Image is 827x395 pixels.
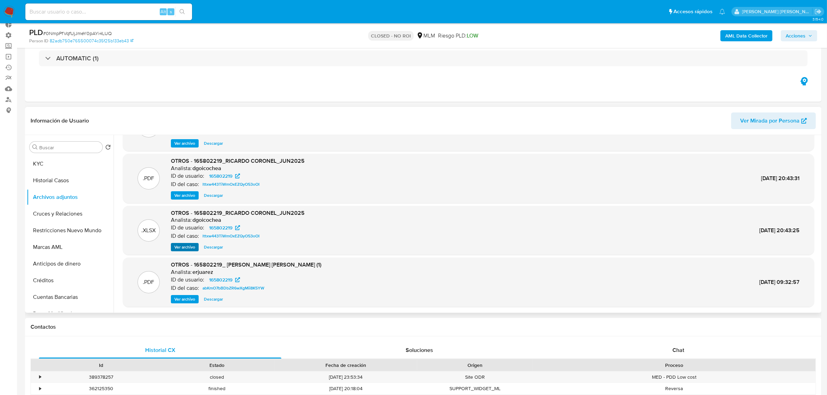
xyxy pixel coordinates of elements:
button: Buscar [32,144,38,150]
span: lttxw443TiWmOxEZQyO53oOI [202,232,259,240]
p: Analista: [171,217,192,224]
span: Chat [672,346,684,354]
div: Id [48,362,154,369]
a: 165802219 [205,172,244,180]
button: Descargar [200,191,226,200]
div: Reversa [533,383,816,394]
p: ID de usuario: [171,173,204,179]
div: [DATE] 23:53:34 [275,371,417,383]
div: MED - PDD Low cost [533,371,816,383]
span: Descargar [204,192,223,199]
span: Ver archivo [174,192,195,199]
button: Anticipos de dinero [27,255,114,272]
span: Descargar [204,244,223,251]
a: lttxw443TiWmOxEZQyO53oOI [200,232,262,240]
p: ID del caso: [171,233,199,239]
p: ID de usuario: [171,276,204,283]
p: .PDF [143,175,155,182]
button: AML Data Collector [720,30,772,41]
span: 165802219 [209,276,232,284]
div: Site ODR [417,371,533,383]
button: Archivos adjuntos [27,189,114,205]
button: Restricciones Nuevo Mundo [27,222,114,239]
div: • [39,385,41,392]
div: Proceso [538,362,811,369]
span: Alt [160,8,166,15]
button: Descargar [200,295,226,303]
div: finished [159,383,274,394]
p: Analista: [171,269,192,276]
span: # 0NmpPfVqfUjJmeY0pAYi4LUQ [43,30,112,37]
span: s [170,8,172,15]
button: Marcas AML [27,239,114,255]
h3: AUTOMATIC (1) [56,54,99,62]
div: [DATE] 20:18:04 [275,383,417,394]
span: Ver archivo [174,140,195,147]
span: OTROS - 165802219_RICARDO CORONEL_JUN2025 [171,209,305,217]
div: Origen [422,362,528,369]
button: KYC [27,156,114,172]
h1: Información de Usuario [31,117,89,124]
div: • [39,374,41,380]
p: .PDF [143,278,155,286]
button: Cruces y Relaciones [27,205,114,222]
span: abKmO7bBDbZR6wXgMii8K5YW [202,284,264,292]
span: Historial CX [145,346,175,354]
p: ID de usuario: [171,224,204,231]
a: 165802219 [205,224,244,232]
b: Person ID [29,38,48,44]
h1: Contactos [31,323,816,330]
span: lttxw443TiWmOxEZQyO53oOI [202,180,259,188]
span: OTROS - 165802219_RICARDO CORONEL_JUN2025 [171,157,305,165]
a: Salir [814,8,822,15]
p: daniela.lagunesrodriguez@mercadolibre.com.mx [742,8,812,15]
span: LOW [467,32,478,40]
h6: erjuarez [192,269,213,276]
button: Ver archivo [171,295,199,303]
input: Buscar [39,144,100,151]
span: Riesgo PLD: [438,32,478,40]
button: Ver archivo [171,243,199,251]
span: [DATE] 09:32:57 [759,278,800,286]
p: ID del caso: [171,181,199,188]
span: [DATE] 20:43:25 [759,226,800,234]
button: Descargar [200,243,226,251]
button: Volver al orden por defecto [105,144,111,152]
span: OTROS - 165802219_ [PERSON_NAME] [PERSON_NAME] (1) [171,261,321,269]
p: .XLSX [142,227,156,234]
input: Buscar usuario o caso... [25,7,192,16]
button: Datos Modificados [27,305,114,322]
span: 165802219 [209,172,232,180]
button: Ver archivo [171,191,199,200]
span: Soluciones [406,346,433,354]
p: ID del caso: [171,285,199,292]
button: Créditos [27,272,114,289]
b: AML Data Collector [725,30,768,41]
button: Ver archivo [171,139,199,148]
button: Acciones [781,30,817,41]
button: Cuentas Bancarias [27,289,114,305]
div: Fecha de creación [280,362,412,369]
span: Ver archivo [174,296,195,303]
button: Ver Mirada por Persona [731,112,816,129]
a: Notificaciones [719,9,725,15]
h6: dgoicochea [192,165,221,172]
a: 82adb750e765500074c35f25b133eb43 [50,38,133,44]
div: closed [159,371,274,383]
button: Descargar [200,139,226,148]
div: SUPPORT_WIDGET_ML [417,383,533,394]
p: ID del caso: [171,129,199,136]
a: lttxw443TiWmOxEZQyO53oOI [200,180,262,188]
span: 3.154.0 [812,16,824,22]
span: 165802219 [209,224,232,232]
a: 165802219 [205,276,244,284]
div: MLM [416,32,435,40]
span: Descargar [204,140,223,147]
span: Descargar [204,296,223,303]
div: Estado [164,362,270,369]
p: CLOSED - NO ROI [368,31,414,41]
span: Accesos rápidos [673,8,712,15]
h6: dgoicochea [192,217,221,224]
span: [DATE] 20:43:31 [761,174,800,182]
button: Historial Casos [27,172,114,189]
